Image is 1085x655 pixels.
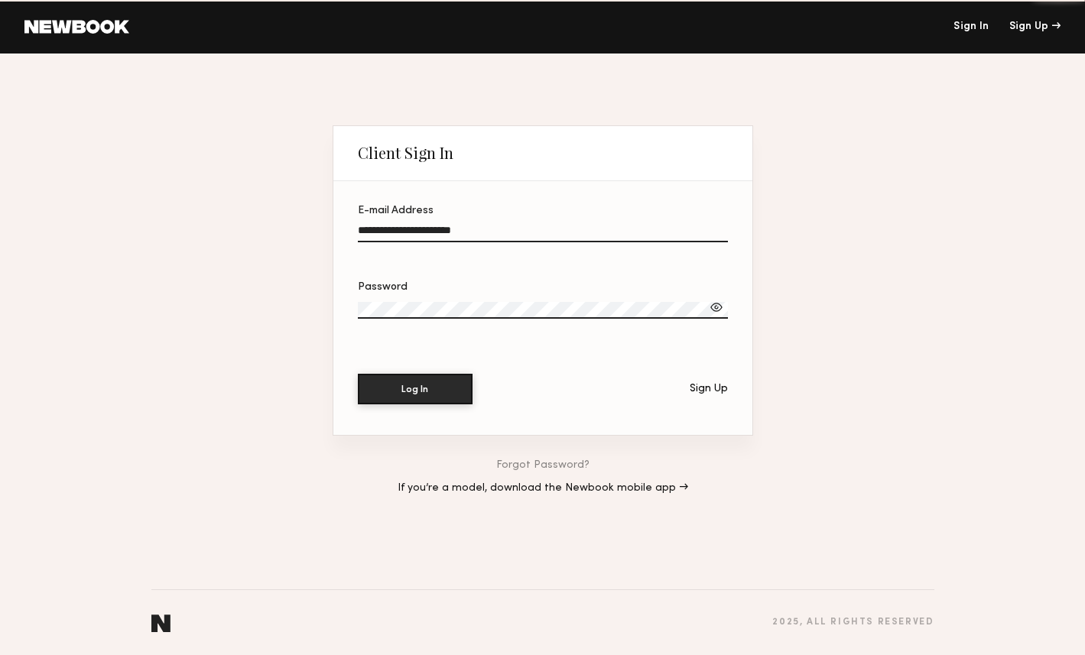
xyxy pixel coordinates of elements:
a: Forgot Password? [496,460,590,471]
div: Sign Up [1009,21,1061,32]
a: Sign In [953,21,989,32]
div: Client Sign In [358,144,453,162]
div: Password [358,282,728,293]
div: Sign Up [690,384,728,394]
input: E-mail Address [358,225,728,242]
button: Log In [358,374,473,404]
div: 2025 , all rights reserved [772,618,934,627]
div: E-mail Address [358,206,728,216]
a: If you’re a model, download the Newbook mobile app → [398,483,688,494]
input: Password [358,302,728,319]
